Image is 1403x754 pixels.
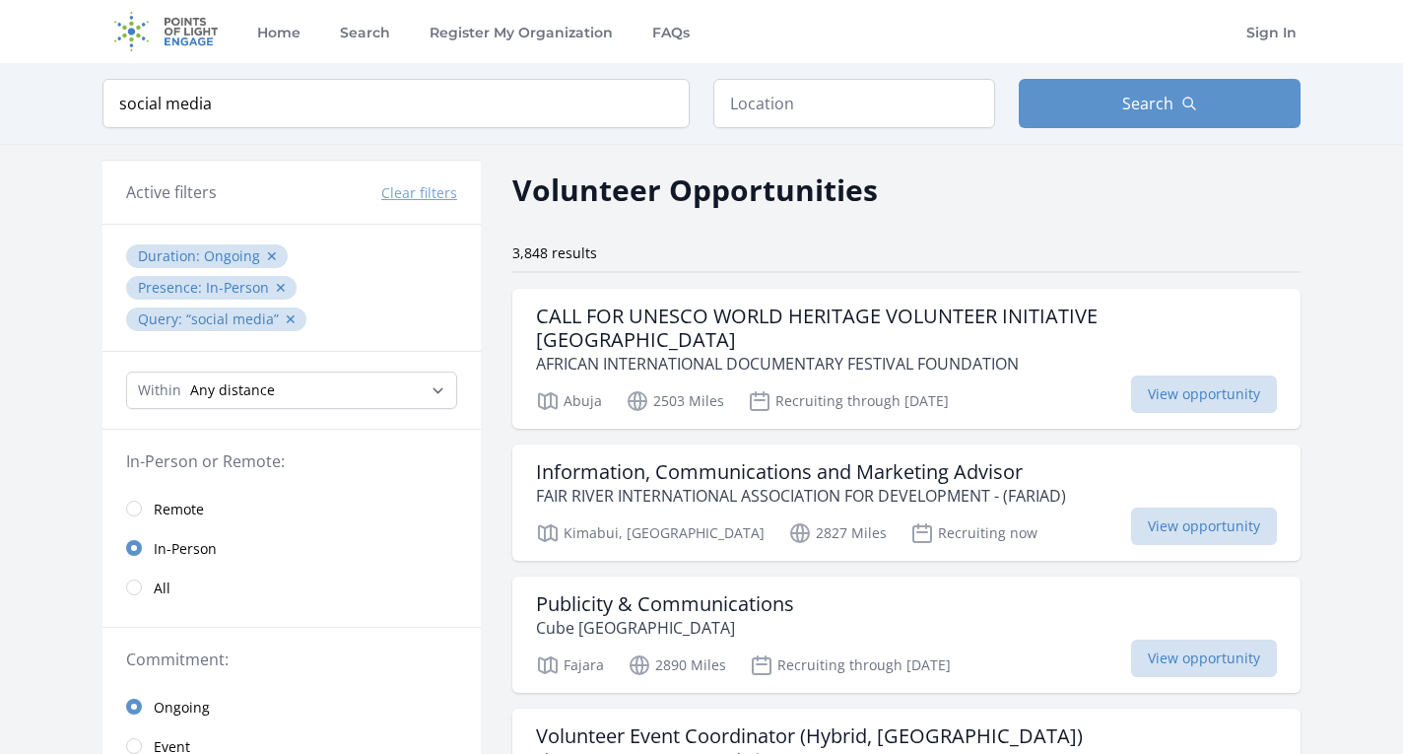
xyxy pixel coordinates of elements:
[713,79,995,128] input: Location
[206,278,269,297] span: In-Person
[1131,508,1277,545] span: View opportunity
[138,309,186,328] span: Query :
[750,653,951,677] p: Recruiting through [DATE]
[512,445,1301,561] a: Information, Communications and Marketing Advisor FAIR RIVER INTERNATIONAL ASSOCIATION FOR DEVELO...
[266,246,278,266] button: ✕
[1019,79,1301,128] button: Search
[536,616,794,640] p: Cube [GEOGRAPHIC_DATA]
[285,309,297,329] button: ✕
[1122,92,1173,115] span: Search
[381,183,457,203] button: Clear filters
[126,449,457,473] legend: In-Person or Remote:
[154,579,170,598] span: All
[536,352,1277,376] p: AFRICAN INTERNATIONAL DOCUMENTARY FESTIVAL FOUNDATION
[512,243,597,262] span: 3,848 results
[536,484,1066,508] p: FAIR RIVER INTERNATIONAL ASSOCIATION FOR DEVELOPMENT - (FARIAD)
[536,653,604,677] p: Fajara
[536,521,765,545] p: Kimabui, [GEOGRAPHIC_DATA]
[102,79,690,128] input: Keyword
[102,687,481,726] a: Ongoing
[126,372,457,409] select: Search Radius
[126,180,217,204] h3: Active filters
[536,724,1083,748] h3: Volunteer Event Coordinator (Hybrid, [GEOGRAPHIC_DATA])
[536,592,794,616] h3: Publicity & Communications
[512,577,1301,693] a: Publicity & Communications Cube [GEOGRAPHIC_DATA] Fajara 2890 Miles Recruiting through [DATE] Vie...
[536,389,602,413] p: Abuja
[628,653,726,677] p: 2890 Miles
[154,539,217,559] span: In-Person
[1131,376,1277,413] span: View opportunity
[1131,640,1277,677] span: View opportunity
[275,278,287,298] button: ✕
[138,246,204,265] span: Duration :
[126,648,457,671] legend: Commitment:
[204,246,260,265] span: Ongoing
[102,568,481,607] a: All
[512,168,878,212] h2: Volunteer Opportunities
[626,389,724,413] p: 2503 Miles
[910,521,1037,545] p: Recruiting now
[186,309,279,328] q: social media
[536,460,1066,484] h3: Information, Communications and Marketing Advisor
[102,489,481,528] a: Remote
[138,278,206,297] span: Presence :
[512,289,1301,429] a: CALL FOR UNESCO WORLD HERITAGE VOLUNTEER INITIATIVE [GEOGRAPHIC_DATA] AFRICAN INTERNATIONAL DOCUM...
[536,305,1277,352] h3: CALL FOR UNESCO WORLD HERITAGE VOLUNTEER INITIATIVE [GEOGRAPHIC_DATA]
[788,521,887,545] p: 2827 Miles
[748,389,949,413] p: Recruiting through [DATE]
[154,698,210,718] span: Ongoing
[102,528,481,568] a: In-Person
[154,500,204,519] span: Remote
